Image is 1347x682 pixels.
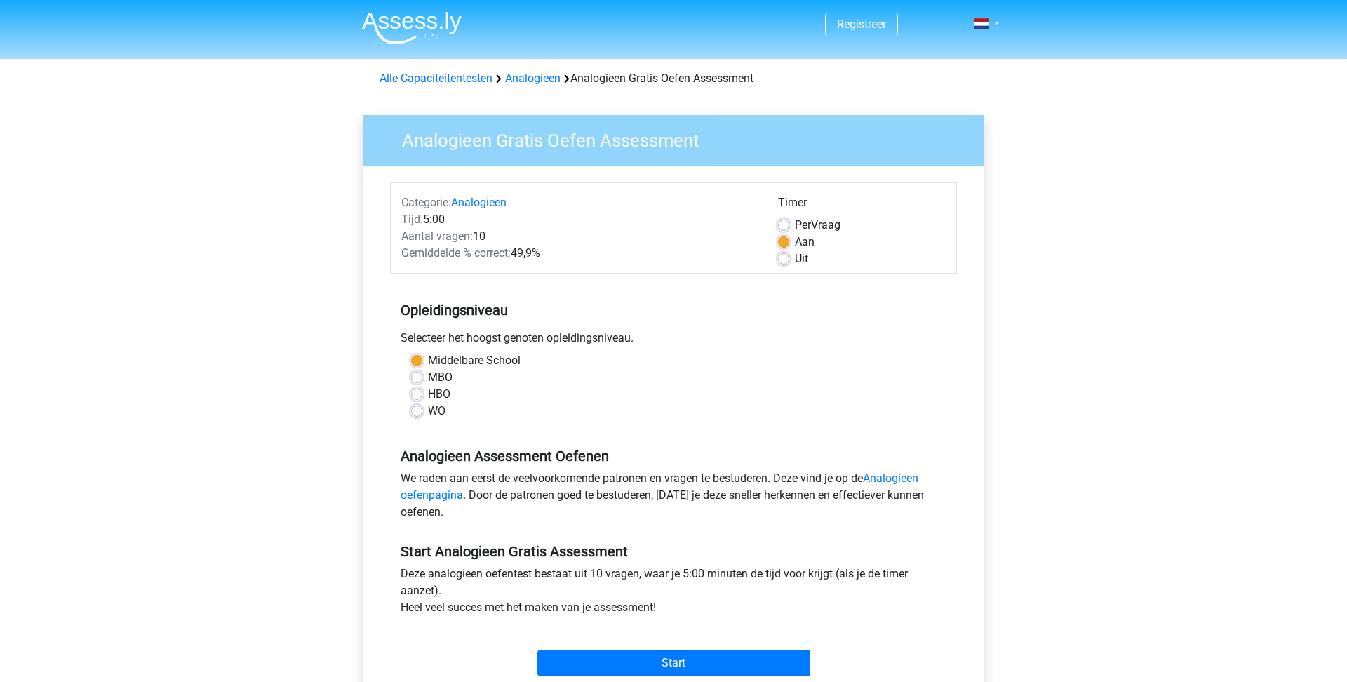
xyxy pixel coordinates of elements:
label: Aan [795,234,815,250]
a: Registreer [837,18,886,31]
div: Deze analogieen oefentest bestaat uit 10 vragen, waar je 5:00 minuten de tijd voor krijgt (als je... [390,566,957,622]
h5: Start Analogieen Gratis Assessment [401,543,946,560]
div: We raden aan eerst de veelvoorkomende patronen en vragen te bestuderen. Deze vind je op de . Door... [390,470,957,526]
div: Selecteer het hoogst genoten opleidingsniveau. [390,330,957,352]
label: MBO [428,369,453,386]
div: Timer [778,194,946,217]
span: Aantal vragen: [401,229,473,243]
div: 5:00 [391,211,768,228]
h3: Analogieen Gratis Oefen Assessment [385,124,974,152]
div: Analogieen Gratis Oefen Assessment [374,70,973,87]
img: Assessly [362,11,462,44]
label: Uit [795,250,808,267]
span: Tijd: [401,213,423,226]
div: 10 [391,228,768,245]
input: Start [537,650,810,676]
a: Analogieen [505,72,561,85]
h5: Opleidingsniveau [401,296,946,324]
div: 49,9% [391,245,768,262]
a: Analogieen [451,196,507,209]
h5: Analogieen Assessment Oefenen [401,448,946,464]
span: Per [795,218,811,232]
label: Middelbare School [428,352,521,369]
label: HBO [428,386,450,403]
label: Vraag [795,217,840,234]
label: WO [428,403,445,420]
a: Alle Capaciteitentesten [380,72,492,85]
span: Categorie: [401,196,451,209]
span: Gemiddelde % correct: [401,246,511,260]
